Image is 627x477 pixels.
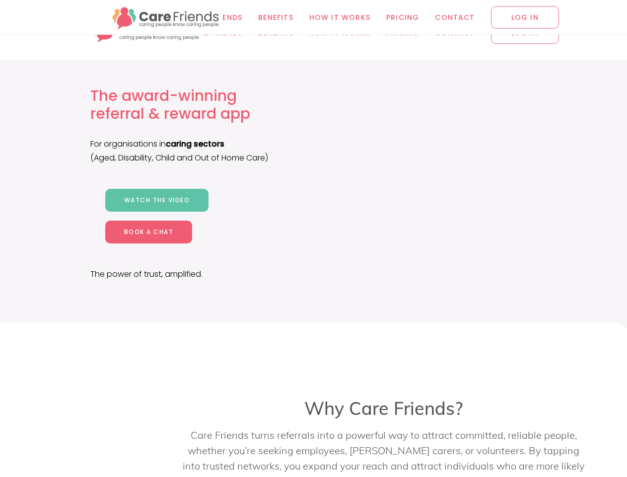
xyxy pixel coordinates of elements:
h3: Why Care Friends? [181,397,587,419]
span: Pricing [386,11,419,23]
p: (Aged, Disability, Child and Out of Home Care) [90,151,300,165]
span: Contact [435,11,475,23]
span: Benefits [258,11,293,23]
a: Watch the video [105,189,209,212]
span: LOG IN [491,6,559,28]
span: Book a chat [124,228,174,236]
p: For organisations in [90,137,300,151]
span: How it works [309,11,370,23]
p: The power of trust, amplified. [90,267,300,281]
a: Book a chat [105,221,193,243]
h1: The award-winning referral & reward app [90,87,300,122]
span: Watch the video [124,196,190,204]
b: caring sectors [166,138,224,150]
